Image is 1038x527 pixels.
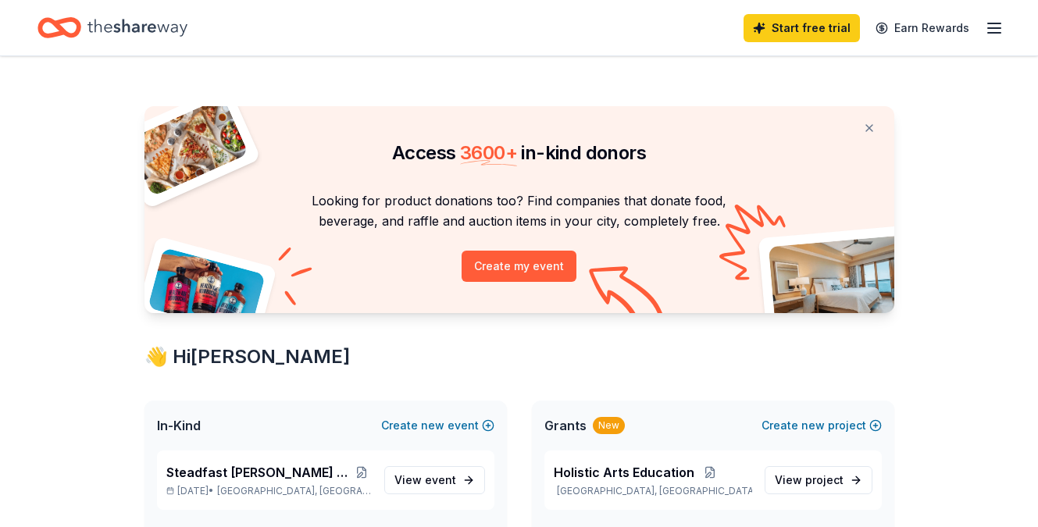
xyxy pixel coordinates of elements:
a: Earn Rewards [866,14,979,42]
a: View event [384,466,485,494]
div: New [593,417,625,434]
span: Holistic Arts Education [554,463,694,482]
span: project [805,473,844,486]
p: [DATE] • [166,485,372,497]
p: Looking for product donations too? Find companies that donate food, beverage, and raffle and auct... [163,191,876,232]
span: Access in-kind donors [392,141,646,164]
button: Createnewproject [762,416,882,435]
span: View [394,471,456,490]
span: View [775,471,844,490]
div: 👋 Hi [PERSON_NAME] [144,344,894,369]
span: Grants [544,416,587,435]
button: Createnewevent [381,416,494,435]
span: new [801,416,825,435]
span: Steadfast [PERSON_NAME] & Adoptive Services [166,463,352,482]
span: [GEOGRAPHIC_DATA], [GEOGRAPHIC_DATA] [217,485,371,497]
span: 3600 + [460,141,517,164]
a: Start free trial [744,14,860,42]
img: Pizza [127,97,248,197]
a: View project [765,466,872,494]
img: Curvy arrow [589,266,667,325]
button: Create my event [462,251,576,282]
a: Home [37,9,187,46]
p: [GEOGRAPHIC_DATA], [GEOGRAPHIC_DATA] [554,485,752,497]
span: new [421,416,444,435]
span: event [425,473,456,486]
span: In-Kind [157,416,201,435]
